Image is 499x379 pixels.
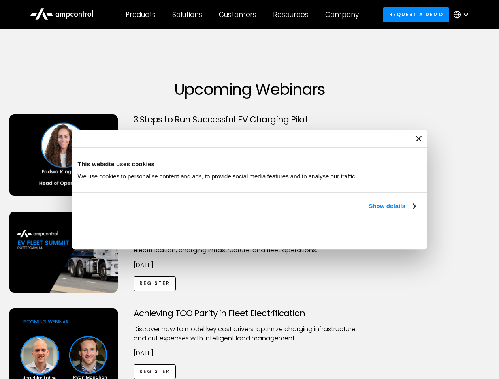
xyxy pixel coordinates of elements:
[369,201,415,211] a: Show details
[325,10,359,19] div: Company
[126,10,156,19] div: Products
[134,364,176,379] a: Register
[273,10,309,19] div: Resources
[134,349,366,358] p: [DATE]
[172,10,202,19] div: Solutions
[134,276,176,291] a: Register
[305,220,418,243] button: Okay
[219,10,256,19] div: Customers
[78,159,422,169] div: This website uses cookies
[134,114,366,125] h3: 3 Steps to Run Successful EV Charging Pilot
[134,261,366,270] p: [DATE]
[134,308,366,319] h3: Achieving TCO Parity in Fleet Electrification
[383,7,449,22] a: Request a demo
[78,173,357,180] span: We use cookies to personalise content and ads, to provide social media features and to analyse ou...
[9,80,490,99] h1: Upcoming Webinars
[134,325,366,343] p: Discover how to model key cost drivers, optimize charging infrastructure, and cut expenses with i...
[416,136,422,141] button: Close banner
